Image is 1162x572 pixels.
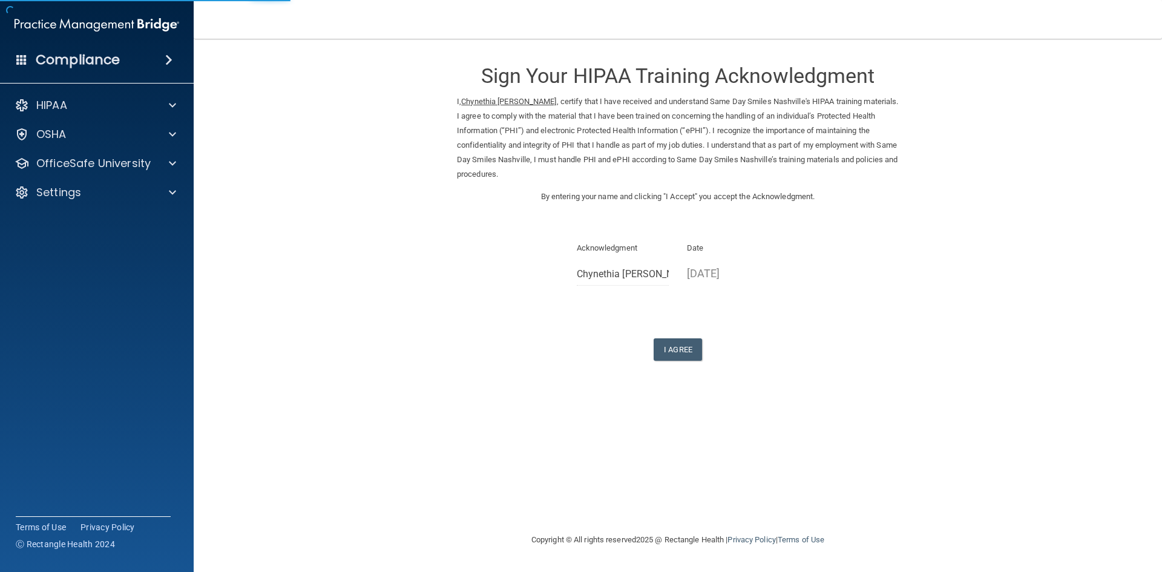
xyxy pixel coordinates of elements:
a: Terms of Use [778,535,824,544]
button: I Agree [654,338,702,361]
p: HIPAA [36,98,67,113]
p: Acknowledgment [577,241,669,255]
p: By entering your name and clicking "I Accept" you accept the Acknowledgment. [457,189,899,204]
a: Terms of Use [16,521,66,533]
h3: Sign Your HIPAA Training Acknowledgment [457,65,899,87]
a: Privacy Policy [727,535,775,544]
p: Settings [36,185,81,200]
h4: Compliance [36,51,120,68]
a: Settings [15,185,176,200]
a: HIPAA [15,98,176,113]
p: [DATE] [687,263,780,283]
p: OSHA [36,127,67,142]
p: I, , certify that I have received and understand Same Day Smiles Nashville's HIPAA training mater... [457,94,899,182]
a: OSHA [15,127,176,142]
ins: Chynethia [PERSON_NAME] [461,97,556,106]
p: OfficeSafe University [36,156,151,171]
a: Privacy Policy [80,521,135,533]
span: Ⓒ Rectangle Health 2024 [16,538,115,550]
p: Date [687,241,780,255]
input: Full Name [577,263,669,286]
img: PMB logo [15,13,179,37]
a: OfficeSafe University [15,156,176,171]
div: Copyright © All rights reserved 2025 @ Rectangle Health | | [457,521,899,559]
